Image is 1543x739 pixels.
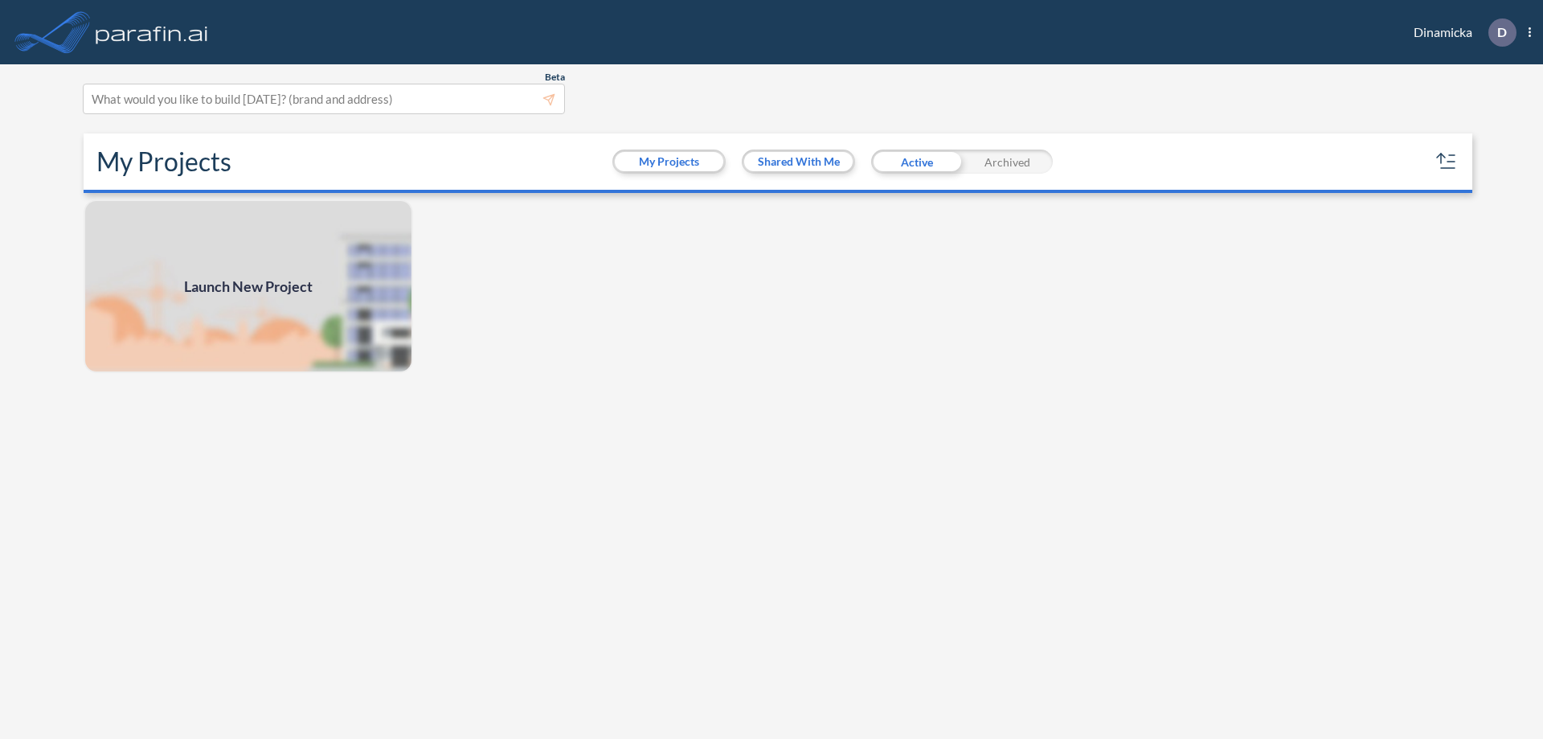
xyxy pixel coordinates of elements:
[1497,25,1507,39] p: D
[962,150,1053,174] div: Archived
[96,146,231,177] h2: My Projects
[184,276,313,298] span: Launch New Project
[84,199,413,373] a: Launch New Project
[1434,149,1459,174] button: sort
[871,150,962,174] div: Active
[545,71,565,84] span: Beta
[92,16,211,48] img: logo
[744,152,853,171] button: Shared With Me
[84,199,413,373] img: add
[615,152,723,171] button: My Projects
[1390,18,1531,47] div: Dinamicka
